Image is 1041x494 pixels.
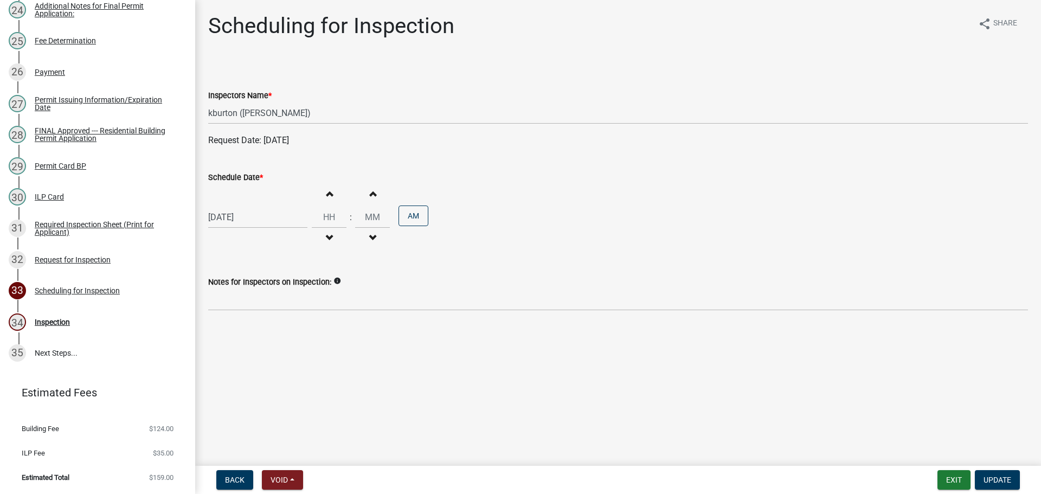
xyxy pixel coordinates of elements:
[346,211,355,224] div: :
[35,2,178,17] div: Additional Notes for Final Permit Application:
[984,476,1011,484] span: Update
[208,279,331,286] label: Notes for Inspectors on Inspection:
[262,470,303,490] button: Void
[9,126,26,143] div: 28
[35,37,96,44] div: Fee Determination
[216,470,253,490] button: Back
[9,220,26,237] div: 31
[355,206,390,228] input: Minutes
[35,162,86,170] div: Permit Card BP
[978,17,991,30] i: share
[35,193,64,201] div: ILP Card
[22,425,59,432] span: Building Fee
[9,63,26,81] div: 26
[9,282,26,299] div: 33
[9,1,26,18] div: 24
[35,256,111,264] div: Request for Inspection
[22,474,69,481] span: Estimated Total
[975,470,1020,490] button: Update
[9,251,26,268] div: 32
[35,96,178,111] div: Permit Issuing Information/Expiration Date
[153,450,173,457] span: $35.00
[35,68,65,76] div: Payment
[208,92,272,100] label: Inspectors Name
[9,344,26,362] div: 35
[399,206,428,226] button: AM
[9,95,26,112] div: 27
[9,157,26,175] div: 29
[208,174,263,182] label: Schedule Date
[149,474,173,481] span: $159.00
[22,450,45,457] span: ILP Fee
[35,287,120,294] div: Scheduling for Inspection
[208,13,454,39] h1: Scheduling for Inspection
[312,206,346,228] input: Hours
[937,470,971,490] button: Exit
[993,17,1017,30] span: Share
[969,13,1026,34] button: shareShare
[9,382,178,403] a: Estimated Fees
[271,476,288,484] span: Void
[208,206,307,228] input: mm/dd/yyyy
[9,32,26,49] div: 25
[35,221,178,236] div: Required Inspection Sheet (Print for Applicant)
[9,313,26,331] div: 34
[35,127,178,142] div: FINAL Approved --- Residential Building Permit Application
[333,277,341,285] i: info
[149,425,173,432] span: $124.00
[35,318,70,326] div: Inspection
[208,134,1028,147] p: Request Date: [DATE]
[9,188,26,206] div: 30
[225,476,245,484] span: Back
